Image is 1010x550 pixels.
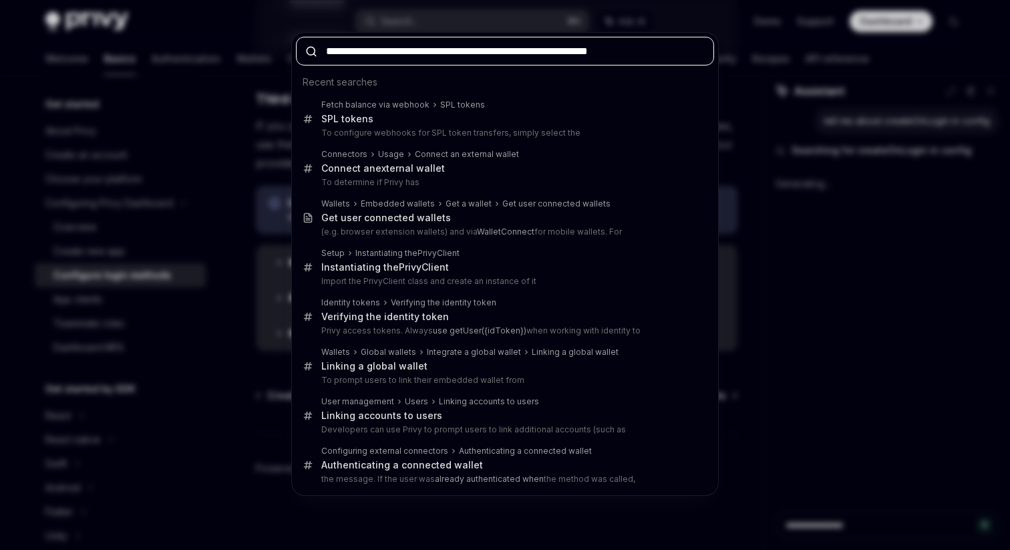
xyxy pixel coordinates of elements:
div: Connect an [321,162,445,174]
div: Authenticating a connected wallet [459,446,592,456]
div: s [440,100,485,110]
div: Users [405,396,428,407]
div: Instantiating the [321,261,449,273]
div: Wallets [321,347,350,358]
p: Developers can use Privy to prompt users to link additional accounts (such as [321,424,686,435]
p: (e.g. browser extension wallets) and via for mobile wallets. For [321,227,686,237]
div: Identity tokens [321,297,380,308]
p: To determine if Privy has [321,177,686,188]
div: Authenticating a connected wallet [321,459,483,471]
div: Fetch balance via webhook [321,100,430,110]
div: Global wallets [361,347,416,358]
div: Verifying the identity token [391,297,496,308]
div: Usage [378,149,404,160]
b: PrivyClient [417,248,460,258]
div: Wallets [321,198,350,209]
b: Link [321,410,341,421]
div: Configuring external connectors [321,446,448,456]
p: To configure webhooks for SPL token transfers, simply select the [321,128,686,138]
div: Integrate a global wallet [427,347,521,358]
div: Connectors [321,149,367,160]
div: Instantiating the [355,248,460,259]
div: Verifying the identity token [321,311,449,323]
b: external wallet [375,162,445,174]
div: Get user connected wallets [502,198,611,209]
div: ing accounts to users [321,410,442,422]
p: To prompt users to link their embedded wallet from [321,375,686,386]
p: the message. If the user was the method was called, [321,474,686,485]
b: already authenticated when [435,474,544,484]
p: Import the PrivyClient class and create an instance of it [321,276,686,287]
b: WalletConnect [477,227,534,237]
b: Link [321,360,341,372]
div: User management [321,396,394,407]
span: Recent searches [303,76,377,89]
p: Privy access tokens. Always when working with identity to [321,325,686,336]
div: Get user connected wallets [321,212,451,224]
b: use getUser({idToken}) [433,325,526,335]
b: SPL token [440,100,480,110]
div: s [321,113,373,125]
div: ing a global wallet [321,360,428,372]
div: Linking accounts to users [439,396,539,407]
b: PrivyClient [399,261,449,273]
div: Linking a global wallet [532,347,619,358]
div: Connect an external wallet [415,149,519,160]
b: SPL token [321,113,368,124]
div: Setup [321,248,345,259]
div: Get a wallet [446,198,492,209]
div: Embedded wallets [361,198,435,209]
